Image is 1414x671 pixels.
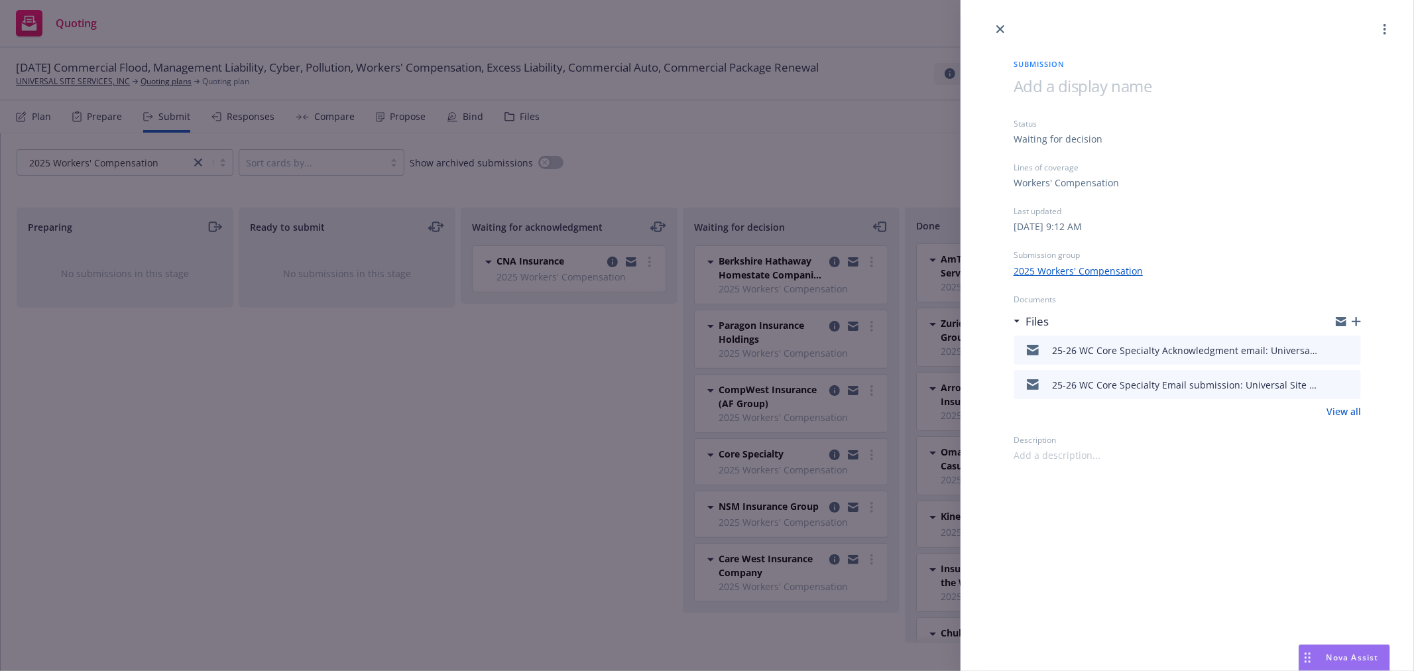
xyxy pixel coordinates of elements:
div: Documents [1014,294,1361,305]
button: preview file [1344,377,1356,393]
div: Status [1014,118,1361,129]
button: Nova Assist [1299,644,1390,671]
div: Lines of coverage [1014,162,1361,173]
div: Files [1014,313,1049,330]
div: 25-26 WC Core Specialty Acknowledgment email: Universal Site Services: 25-26 WC Quote (Eff: 10/01) [1052,343,1317,357]
button: download file [1323,342,1333,358]
button: download file [1323,377,1333,393]
div: 25-26 WC Core Specialty Email submission: Universal Site Services: 25-26 WC Quote (Eff: 10/01) [1052,378,1317,392]
div: Workers' Compensation [1014,176,1119,190]
span: Nova Assist [1326,652,1379,663]
span: Submission [1014,58,1361,70]
div: Waiting for decision [1014,132,1102,146]
a: 2025 Workers' Compensation [1014,264,1143,278]
button: preview file [1344,342,1356,358]
a: close [992,21,1008,37]
div: Last updated [1014,206,1361,217]
div: [DATE] 9:12 AM [1014,219,1082,233]
a: View all [1326,404,1361,418]
div: Description [1014,434,1361,446]
h3: Files [1026,313,1049,330]
div: Drag to move [1299,645,1316,670]
div: Submission group [1014,249,1361,261]
a: more [1377,21,1393,37]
